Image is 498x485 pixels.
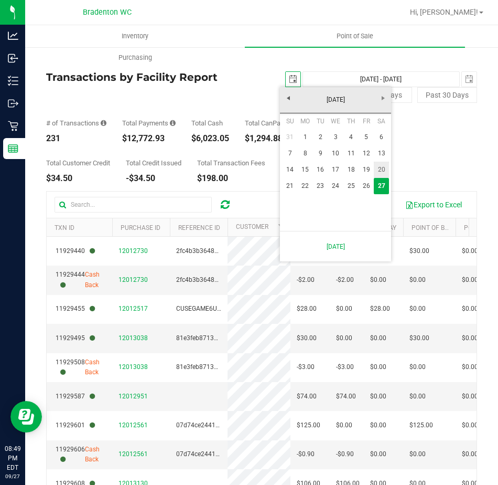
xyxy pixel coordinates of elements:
a: Purchase ID [121,224,160,231]
span: 12013038 [118,363,148,371]
a: Filter [273,218,290,236]
a: Previous [280,90,297,106]
a: 17 [328,162,343,178]
span: 11929455 [56,304,95,314]
span: $0.00 [370,392,386,402]
span: $74.00 [336,392,356,402]
button: Export to Excel [398,196,469,214]
span: 81e3feb871386dbe342aeca0ccec2fbd [176,334,286,342]
th: Monday [298,113,313,129]
a: Purchasing [25,47,245,69]
span: 11929601 [56,420,95,430]
span: Cash Back [85,270,106,290]
span: 11929440 [56,246,95,256]
div: Total Customer Credit [46,160,110,166]
span: -$3.00 [297,362,315,372]
span: $0.00 [462,392,478,402]
td: Current focused date is Saturday, September 27, 2025 [374,178,389,194]
th: Thursday [343,113,359,129]
span: Hi, [PERSON_NAME]! [410,8,478,16]
th: Tuesday [313,113,328,129]
span: Inventory [107,31,163,41]
span: 11929495 [56,333,95,343]
span: $30.00 [409,246,429,256]
div: $198.00 [197,174,265,183]
span: $0.00 [336,420,352,430]
a: 13 [374,145,389,162]
div: $34.50 [46,174,110,183]
span: Bradenton WC [83,8,132,17]
div: -$34.50 [126,174,181,183]
span: 2fc4b3b364861064f3df25f40613323e [176,276,286,283]
span: $0.00 [409,449,426,459]
span: Purchasing [104,53,166,62]
div: Total Credit Issued [126,160,181,166]
div: $12,772.93 [122,134,176,143]
div: Total Payments [122,120,176,126]
div: Total Transaction Fees [197,160,265,166]
span: $0.00 [336,333,352,343]
a: 8 [298,145,313,162]
inline-svg: Reports [8,143,18,154]
span: -$0.90 [336,449,354,459]
a: 12 [359,145,374,162]
a: Customer [236,223,268,230]
span: select [462,72,477,87]
inline-svg: Retail [8,121,18,131]
span: 12012561 [118,421,148,429]
span: -$2.00 [297,275,315,285]
a: [DATE] [286,236,385,257]
a: [DATE] [279,92,392,108]
a: 4 [343,129,359,145]
a: 9 [313,145,328,162]
th: Wednesday [328,113,343,129]
div: Total CanPay [245,120,284,126]
a: 27 [374,178,389,194]
span: $0.00 [370,362,386,372]
span: 11929606 [56,445,85,465]
span: CUSEGAME6UTU [176,305,225,312]
span: Cash Back [85,357,106,377]
i: Sum of all successful, non-voided payment transaction amounts, excluding tips and transaction fees. [170,120,176,126]
a: Point of Sale [245,25,464,47]
span: 12012730 [118,247,148,255]
span: 11929587 [56,392,95,402]
span: $0.00 [409,362,426,372]
span: $0.00 [409,275,426,285]
input: Search... [55,197,212,213]
span: 12012951 [118,393,148,400]
button: Past 30 Days [417,87,477,103]
span: $0.00 [462,449,478,459]
span: $0.00 [462,362,478,372]
a: 25 [343,178,359,194]
span: $0.00 [370,449,386,459]
span: $28.00 [370,304,390,314]
a: 7 [282,145,297,162]
p: 09/27 [5,472,20,480]
span: 2fc4b3b364861064f3df25f40613323e [176,247,286,255]
a: 15 [298,162,313,178]
a: Point of Banking (POB) [412,224,486,231]
inline-svg: Outbound [8,98,18,109]
span: 07d74ce24418c38cd39de0f682b65904 [176,421,289,429]
a: 10 [328,145,343,162]
span: select [286,72,300,87]
div: Total Cash [191,120,229,126]
a: 26 [359,178,374,194]
inline-svg: Inventory [8,76,18,86]
span: -$2.00 [336,275,354,285]
span: 11929508 [56,357,85,377]
th: Friday [359,113,374,129]
span: $0.00 [462,304,478,314]
a: 23 [313,178,328,194]
span: $0.00 [409,392,426,402]
span: $30.00 [297,333,317,343]
span: $74.00 [297,392,317,402]
p: 08:49 PM EDT [5,444,20,472]
a: 31 [282,129,297,145]
div: $6,023.05 [191,134,229,143]
a: 14 [282,162,297,178]
a: 16 [313,162,328,178]
span: 12013038 [118,334,148,342]
a: 19 [359,162,374,178]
